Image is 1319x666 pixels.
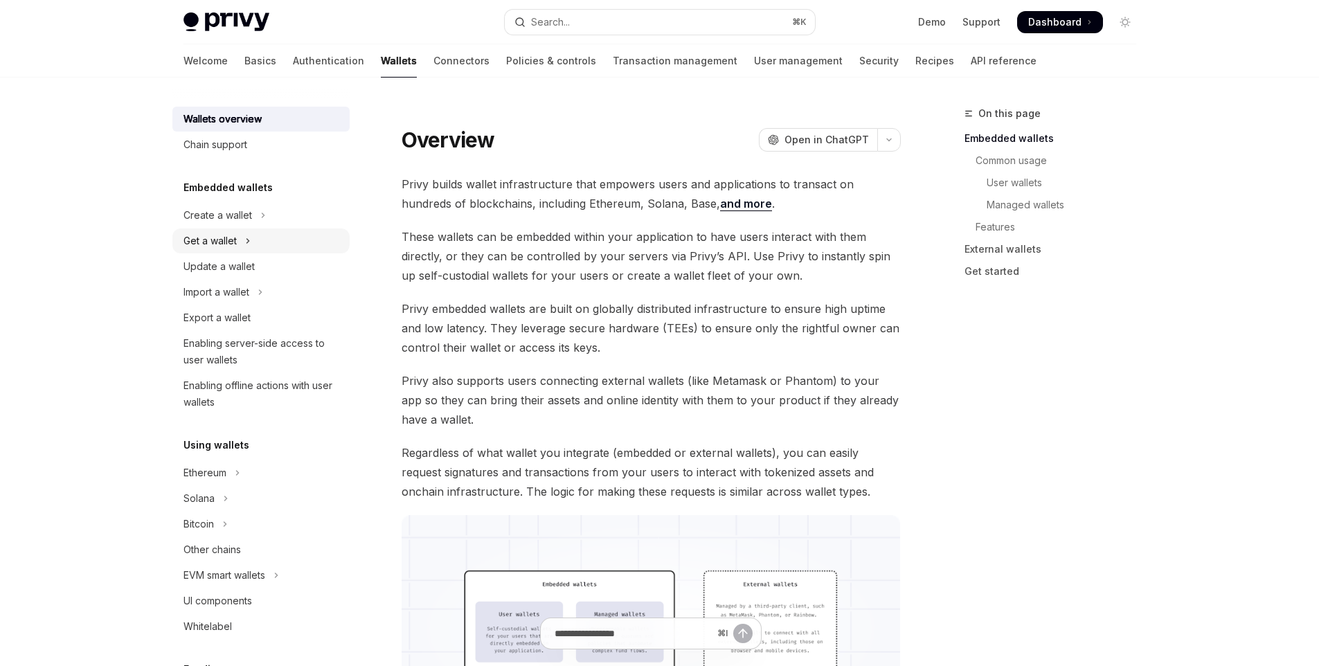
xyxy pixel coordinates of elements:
button: Open search [505,10,815,35]
div: Import a wallet [183,284,249,300]
div: Chain support [183,136,247,153]
div: EVM smart wallets [183,567,265,584]
div: Update a wallet [183,258,255,275]
a: Policies & controls [506,44,596,78]
a: Embedded wallets [964,127,1147,150]
div: Bitcoin [183,516,214,532]
div: Export a wallet [183,309,251,326]
span: Dashboard [1028,15,1082,29]
a: Other chains [172,537,350,562]
a: Chain support [172,132,350,157]
div: Search... [531,14,570,30]
a: Get started [964,260,1147,282]
div: Whitelabel [183,618,232,635]
a: User management [754,44,843,78]
a: Wallets overview [172,107,350,132]
button: Toggle Create a wallet section [172,203,350,228]
button: Toggle Ethereum section [172,460,350,485]
h5: Using wallets [183,437,249,453]
a: Dashboard [1017,11,1103,33]
a: Whitelabel [172,614,350,639]
div: Enabling server-side access to user wallets [183,335,341,368]
a: UI components [172,588,350,613]
div: Solana [183,490,215,507]
a: Support [962,15,1001,29]
a: Demo [918,15,946,29]
img: light logo [183,12,269,32]
a: Managed wallets [964,194,1147,216]
div: Other chains [183,541,241,558]
span: Privy embedded wallets are built on globally distributed infrastructure to ensure high uptime and... [402,299,901,357]
button: Toggle EVM smart wallets section [172,563,350,588]
a: Update a wallet [172,254,350,279]
input: Ask a question... [555,618,712,649]
span: Regardless of what wallet you integrate (embedded or external wallets), you can easily request si... [402,443,901,501]
button: Open in ChatGPT [759,128,877,152]
a: and more [720,197,772,211]
div: Get a wallet [183,233,237,249]
a: Enabling offline actions with user wallets [172,373,350,415]
a: Wallets [381,44,417,78]
a: Connectors [433,44,490,78]
a: Basics [244,44,276,78]
div: Enabling offline actions with user wallets [183,377,341,411]
span: Privy also supports users connecting external wallets (like Metamask or Phantom) to your app so t... [402,371,901,429]
span: On this page [978,105,1041,122]
a: Enabling server-side access to user wallets [172,331,350,372]
a: Export a wallet [172,305,350,330]
a: Features [964,216,1147,238]
a: External wallets [964,238,1147,260]
button: Toggle Get a wallet section [172,228,350,253]
div: Ethereum [183,465,226,481]
a: Common usage [964,150,1147,172]
div: Create a wallet [183,207,252,224]
a: Transaction management [613,44,737,78]
button: Toggle Bitcoin section [172,512,350,537]
h5: Embedded wallets [183,179,273,196]
button: Toggle Solana section [172,486,350,511]
div: Wallets overview [183,111,262,127]
span: Privy builds wallet infrastructure that empowers users and applications to transact on hundreds o... [402,174,901,213]
button: Send message [733,624,753,643]
span: Open in ChatGPT [784,133,869,147]
a: Recipes [915,44,954,78]
span: These wallets can be embedded within your application to have users interact with them directly, ... [402,227,901,285]
button: Toggle dark mode [1114,11,1136,33]
button: Toggle Import a wallet section [172,280,350,305]
a: User wallets [964,172,1147,194]
h1: Overview [402,127,495,152]
a: Welcome [183,44,228,78]
div: UI components [183,593,252,609]
a: Security [859,44,899,78]
span: ⌘ K [792,17,807,28]
a: API reference [971,44,1037,78]
a: Authentication [293,44,364,78]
